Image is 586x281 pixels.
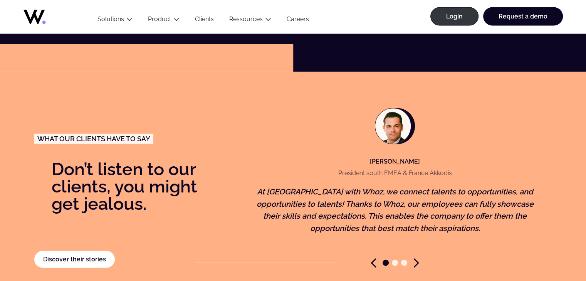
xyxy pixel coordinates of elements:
[483,7,563,26] a: Request a demo
[34,251,115,268] a: Discover their stories
[383,260,389,266] span: Go to slide 1
[401,260,407,266] span: Go to slide 3
[430,7,479,26] a: Login
[371,258,376,268] span: Previous slide
[90,15,140,26] button: Solutions
[229,15,263,23] a: Ressources
[140,15,187,26] button: Product
[332,157,458,166] p: [PERSON_NAME]
[332,170,458,176] p: President south EMEA & France Akkodis
[222,15,279,26] button: Ressources
[148,15,171,23] a: Product
[37,135,150,142] span: What our clients have to say
[535,230,575,270] iframe: Chatbot
[246,186,544,234] p: At [GEOGRAPHIC_DATA] with Whoz, we connect talents to opportunities, and opportunities to talents...
[34,161,218,213] p: Don’t listen to our clients, you might get jealous.
[279,15,317,26] a: Careers
[187,15,222,26] a: Clients
[392,260,398,266] span: Go to slide 2
[246,96,544,259] figure: 1 / 3
[375,109,411,144] img: Capture-decran-2024-02-21-a-11.17.06.png
[413,258,419,268] span: Next slide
